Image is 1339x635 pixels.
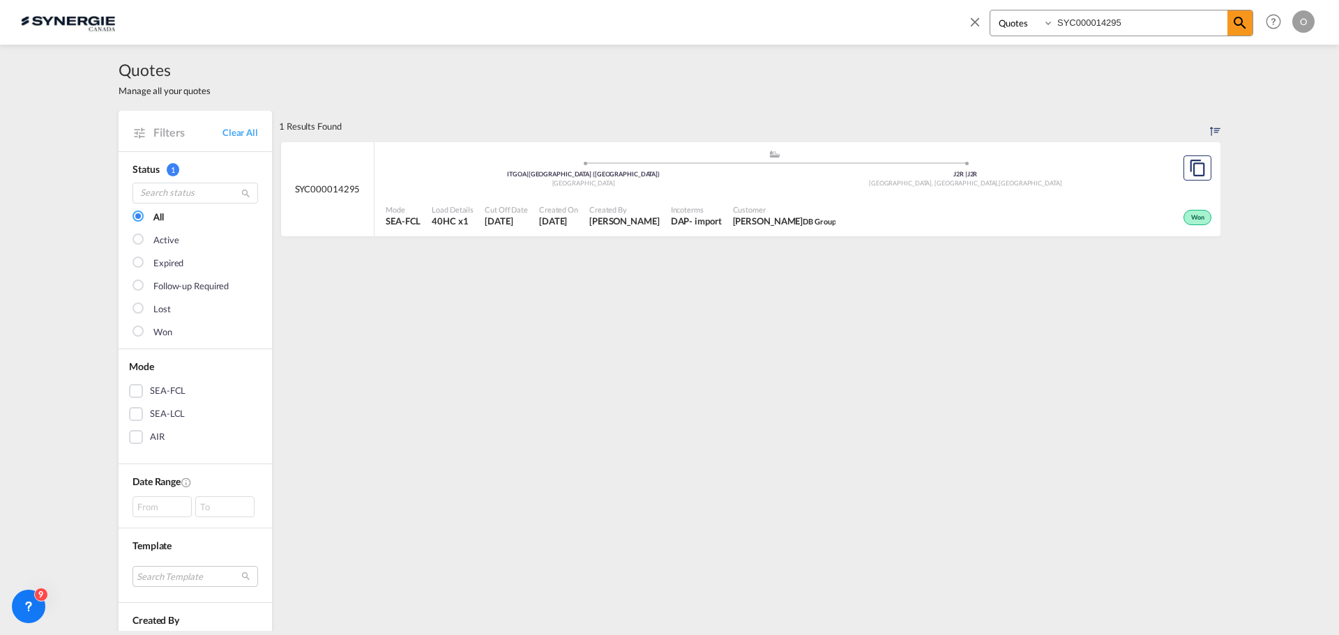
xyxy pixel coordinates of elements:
span: SYC000014295 [295,183,361,195]
input: Enter Quotation Number [1054,10,1227,35]
span: J2R [967,170,978,178]
span: Status [133,163,159,175]
div: Follow-up Required [153,280,229,293]
div: Won [1183,210,1211,225]
div: Sort by: Created On [1210,111,1220,141]
span: Created By [589,204,660,215]
span: 40HC x 1 [432,215,474,227]
span: 25 Aug 2025 [485,215,528,227]
iframe: Chat [10,562,59,614]
span: Load Details [432,204,474,215]
div: 1 Results Found [279,111,342,141]
span: Help [1262,10,1285,33]
span: Customer [733,204,836,215]
div: Won [153,326,172,339]
span: , [997,179,999,187]
span: | [965,170,967,178]
md-checkbox: AIR [129,430,262,444]
span: [GEOGRAPHIC_DATA], [GEOGRAPHIC_DATA] [869,179,999,187]
span: icon-close [967,10,990,43]
span: [GEOGRAPHIC_DATA] [552,179,615,187]
span: Incoterms [671,204,722,215]
md-checkbox: SEA-FCL [129,384,262,398]
div: DAP [671,215,690,227]
div: All [153,211,164,224]
div: SEA-FCL [150,384,186,398]
div: O [1292,10,1315,33]
span: Marzia Rausa DB Group [733,215,836,227]
span: Won [1191,213,1208,223]
span: SEA-FCL [386,215,421,227]
a: Clear All [222,126,258,139]
div: Expired [153,257,183,270]
span: Daniel Dico [589,215,660,227]
span: DB Group [803,217,835,226]
span: Cut Off Date [485,204,528,215]
span: | [527,170,529,178]
div: Help [1262,10,1292,35]
md-icon: assets/icons/custom/copyQuote.svg [1189,160,1206,176]
div: SYC000014295 assets/icons/custom/ship-fill.svgassets/icons/custom/roll-o-plane.svgOriginGenova (G... [281,142,1220,237]
span: 25 Aug 2025 [539,215,578,227]
div: Lost [153,303,171,316]
div: Status 1 [133,162,258,176]
div: From [133,496,192,517]
span: Date Range [133,475,181,487]
div: SEA-LCL [150,407,185,421]
span: Quotes [119,59,211,81]
md-checkbox: SEA-LCL [129,407,262,421]
md-icon: Created On [181,477,192,488]
md-icon: icon-close [967,14,983,29]
div: To [195,496,255,517]
button: Copy Quote [1183,155,1211,181]
span: Template [133,540,172,551]
span: Manage all your quotes [119,84,211,97]
span: icon-magnify [1227,10,1253,36]
span: Mode [386,204,421,215]
md-icon: icon-magnify [1232,15,1248,31]
input: Search status [133,183,258,204]
div: - import [689,215,721,227]
div: Active [153,234,179,247]
span: J2R [953,170,967,178]
div: DAP import [671,215,722,227]
span: Created On [539,204,578,215]
span: 1 [167,163,179,176]
img: 1f56c880d42311ef80fc7dca854c8e59.png [21,6,115,38]
span: Mode [129,360,154,372]
span: Created By [133,614,179,626]
md-icon: icon-magnify [241,188,251,199]
span: [GEOGRAPHIC_DATA] [999,179,1061,187]
span: ITGOA [GEOGRAPHIC_DATA] ([GEOGRAPHIC_DATA]) [507,170,660,178]
div: AIR [150,430,165,444]
md-icon: assets/icons/custom/ship-fill.svg [766,151,783,158]
span: Filters [153,125,222,140]
span: From To [133,496,258,517]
